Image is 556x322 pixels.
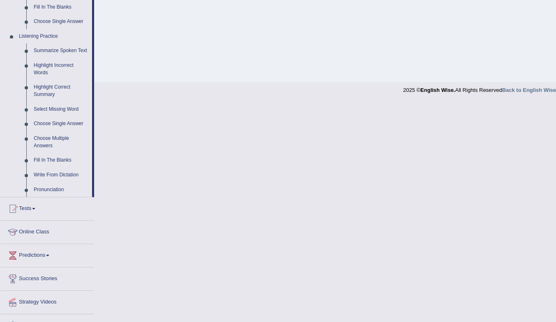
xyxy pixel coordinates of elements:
a: Predictions [0,244,94,265]
a: Write From Dictation [30,168,92,183]
a: Pronunciation [30,183,92,197]
a: Summarize Spoken Text [30,43,92,58]
a: Success Stories [0,267,94,288]
a: Online Class [0,221,94,241]
a: Highlight Incorrect Words [30,58,92,80]
a: Select Missing Word [30,102,92,117]
div: 2025 © All Rights Reserved [403,82,556,94]
a: Choose Multiple Answers [30,131,92,153]
a: Choose Single Answer [30,14,92,29]
a: Listening Practice [15,29,92,44]
a: Choose Single Answer [30,116,92,131]
a: Strategy Videos [0,291,94,311]
a: Fill In The Blanks [30,153,92,168]
a: Tests [0,197,94,218]
a: Back to English Wise [502,87,556,93]
a: Highlight Correct Summary [30,80,92,102]
strong: English Wise. [420,87,455,93]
